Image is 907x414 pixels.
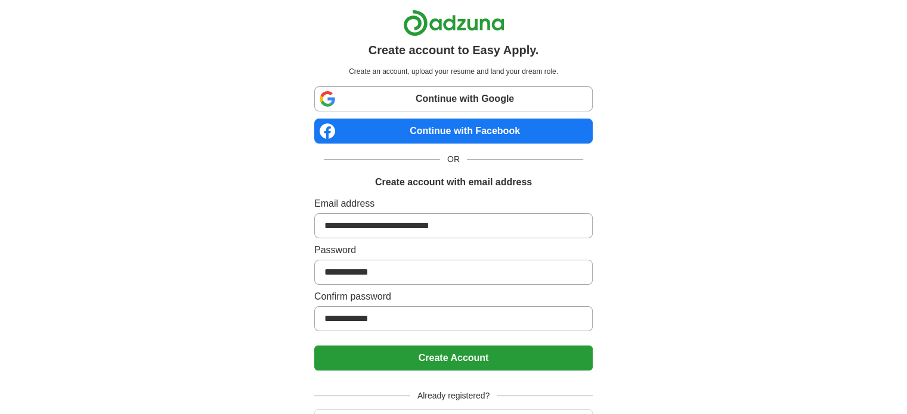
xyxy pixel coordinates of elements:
[314,290,593,304] label: Confirm password
[314,345,593,371] button: Create Account
[314,243,593,257] label: Password
[375,175,532,189] h1: Create account with email address
[403,10,504,36] img: Adzuna logo
[314,86,593,111] a: Continue with Google
[314,119,593,144] a: Continue with Facebook
[314,197,593,211] label: Email address
[317,66,590,77] p: Create an account, upload your resume and land your dream role.
[440,153,467,166] span: OR
[410,390,497,402] span: Already registered?
[369,41,539,59] h1: Create account to Easy Apply.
